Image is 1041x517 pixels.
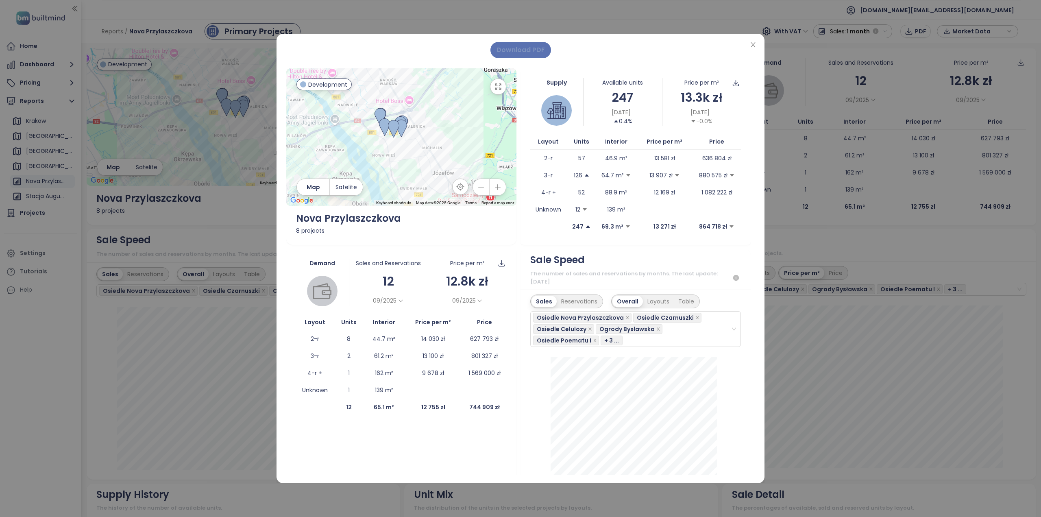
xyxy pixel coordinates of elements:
[729,224,734,229] span: caret-down
[593,338,597,342] span: close
[690,117,712,126] div: -0.0%
[584,78,662,87] div: Available units
[699,222,727,231] p: 864 718 zł
[335,183,357,192] span: Satelite
[404,314,462,330] th: Price per m²
[297,179,329,195] button: Map
[674,172,680,178] span: caret-down
[557,296,602,307] div: Reservations
[471,351,498,360] p: 801 327 zł
[428,272,507,291] div: 12.8k zł
[662,88,741,107] div: 13.3k zł
[307,183,320,192] span: Map
[599,325,655,334] span: Ogrody Bysławska
[375,369,393,377] p: 162 m²
[375,386,393,395] p: 139 m²
[585,224,591,229] span: caret-up
[578,188,585,197] p: 52
[636,134,693,150] th: Price per m²
[643,296,674,307] div: Layouts
[530,167,567,184] td: 3-r
[348,369,350,377] p: 1
[649,171,673,180] p: 13 907 zł
[750,41,756,48] span: close
[729,172,735,178] span: caret-down
[625,224,631,229] span: caret-down
[605,188,627,197] p: 88.9 m²
[470,334,499,343] p: 627 793 zł
[530,270,741,286] div: The number of sales and reservations by months. The last update: [DATE]
[530,184,567,201] td: 4-r +
[537,336,591,345] span: Osiedle Poematu I
[601,222,623,231] p: 69.3 m²
[582,207,588,212] span: caret-down
[533,336,599,345] span: Osiedle Poematu I
[690,108,710,117] span: [DATE]
[601,171,624,180] p: 64.7 m²
[749,41,758,50] button: Close
[374,403,394,412] p: 65.1 m²
[481,201,514,205] a: Report a map error
[497,45,545,55] span: Download PDF
[296,314,334,330] th: Layout
[567,134,596,150] th: Units
[469,403,500,412] p: 744 909 zł
[530,134,567,150] th: Layout
[612,108,631,117] span: [DATE]
[288,195,315,206] img: Google
[533,324,594,334] span: Osiedle Celulozy
[296,364,334,382] td: 4-r +
[702,154,732,163] p: 636 804 zł
[596,134,636,150] th: Interior
[530,150,567,167] td: 2-r
[531,296,557,307] div: Sales
[578,154,585,163] p: 57
[530,201,567,218] td: Unknown
[693,134,741,150] th: Price
[537,313,624,322] span: Osiedle Nova Przylaszczkova
[613,117,632,126] div: 0.4%
[637,313,694,322] span: Osiedle Czarnuszki
[530,78,583,87] div: Supply
[653,222,676,231] p: 13 271 zł
[537,325,586,334] span: Osiedle Celulozy
[349,259,428,268] div: Sales and Reservations
[674,296,699,307] div: Table
[596,324,662,334] span: Ogrody Bysławska
[601,336,623,345] span: + 3 ...
[313,282,331,300] img: wallet
[421,334,445,343] p: 14 030 zł
[690,118,696,124] span: caret-down
[330,179,363,195] button: Satelite
[625,172,631,178] span: caret-down
[490,42,551,58] button: Download PDF
[296,347,334,364] td: 3-r
[605,154,627,163] p: 46.9 m²
[699,171,727,180] p: 880 575 zł
[347,334,351,343] p: 8
[612,296,643,307] div: Overall
[607,205,625,214] p: 139 m²
[347,351,351,360] p: 2
[334,314,364,330] th: Units
[416,201,460,205] span: Map data ©2025 Google
[604,336,619,345] span: + 3 ...
[296,226,507,235] div: 8 projects
[296,211,507,226] div: Nova Przylaszczkova
[422,351,444,360] p: 13 100 zł
[296,330,334,347] td: 2-r
[373,296,396,305] span: 09/2025
[533,313,632,323] span: Osiedle Nova Przylaszczkova
[575,205,580,214] p: 12
[695,316,699,320] span: close
[468,369,501,377] p: 1 569 000 zł
[349,272,428,291] div: 12
[574,171,582,180] p: 126
[296,259,349,268] div: Demand
[530,252,585,268] div: Sale Speed
[584,172,590,178] span: caret-up
[450,259,485,268] div: Price per m²
[584,88,662,107] div: 247
[348,386,350,395] p: 1
[308,80,347,89] span: Development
